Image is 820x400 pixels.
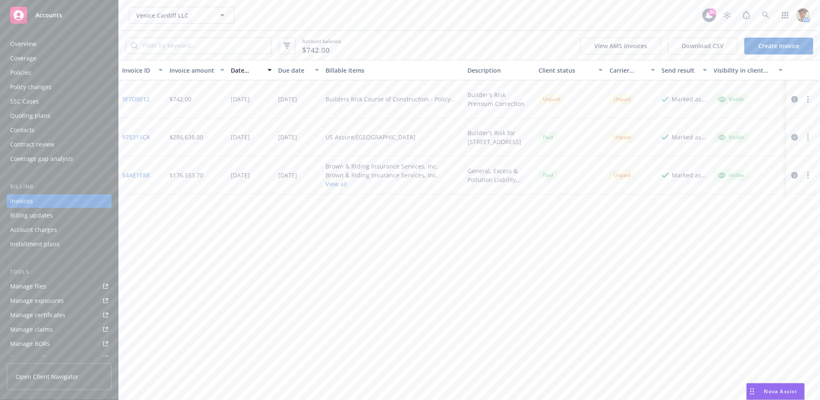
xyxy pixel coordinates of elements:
div: Policy changes [10,80,52,94]
div: Due date [279,66,310,75]
a: Manage BORs [7,337,112,351]
span: Nova Assist [764,388,798,395]
div: Manage files [10,280,46,293]
button: Download CSV [668,38,738,54]
div: Coverage [10,52,36,65]
div: Manage BORs [10,337,50,351]
a: Stop snowing [719,7,735,24]
div: $176,553.70 [169,171,203,180]
div: Builder's Risk Premium Correction [467,90,532,108]
a: Installment plans [7,237,112,251]
div: Coverage gap analysis [10,152,73,166]
div: Paid [538,132,557,142]
div: Carrier status [610,66,645,75]
a: Policy changes [7,80,112,94]
div: [DATE] [279,133,298,141]
button: View AMS invoices [580,38,661,54]
a: Manage claims [7,323,112,336]
button: Visibility in client dash [711,60,786,80]
img: photo [796,8,810,22]
a: Policies [7,66,112,79]
div: [DATE] [231,95,250,103]
div: Invoice ID [122,66,153,75]
div: 30 [708,8,716,16]
a: Accounts [7,3,112,27]
div: Description [467,66,532,75]
div: Builder's Risk for [STREET_ADDRESS] [467,128,532,146]
div: $286,638.00 [169,133,203,141]
div: Brown & Riding Insurance Services, Inc. [326,171,438,180]
button: Venice Cardiff LLC [129,7,235,24]
button: Invoice amount [166,60,228,80]
div: Installment plans [10,237,60,251]
div: [DATE] [279,95,298,103]
a: 975311CA [122,133,150,141]
div: [DATE] [231,171,250,180]
span: Accounts [36,12,62,19]
div: Unpaid [538,94,564,104]
div: Marked as sent [672,95,707,103]
div: Unpaid [610,94,635,104]
div: Billing [7,182,112,191]
div: Builders Risk Course of Construction - Policy change - EC78616211 [326,95,461,103]
div: US Assure/[GEOGRAPHIC_DATA] [326,133,416,141]
div: Drag to move [747,384,757,400]
button: View all [326,180,438,188]
a: Coverage [7,52,112,65]
a: Contract review [7,138,112,151]
div: Overview [10,37,36,51]
div: Unpaid [610,170,635,180]
a: Coverage gap analysis [7,152,112,166]
button: Send result [659,60,711,80]
a: Report a Bug [738,7,755,24]
button: Description [464,60,535,80]
a: Manage files [7,280,112,293]
div: General, Excess & Pollution Liability Proposal Project - [STREET_ADDRESS] [467,166,532,184]
div: Summary of insurance [10,351,74,365]
a: 9F7DBF12 [122,95,150,103]
div: Visible [718,133,744,141]
a: 54AE1E88 [122,171,150,180]
a: Invoices [7,194,112,208]
div: Quoting plans [10,109,50,122]
a: Manage exposures [7,294,112,307]
div: Invoices [10,194,33,208]
span: $742.00 [302,45,330,56]
a: Search [757,7,774,24]
div: Contacts [10,123,35,137]
button: Billable items [323,60,465,80]
div: Invoice amount [169,66,215,75]
div: Billable items [326,66,461,75]
a: Quoting plans [7,109,112,122]
div: Date issued [231,66,262,75]
div: Account charges [10,223,57,237]
div: Tools [7,268,112,276]
input: Filter by keyword... [138,38,271,54]
button: Invoice ID [119,60,166,80]
button: Date issued [228,60,275,80]
div: Send result [662,66,698,75]
div: Visible [718,95,744,103]
div: Contract review [10,138,55,151]
a: Account charges [7,223,112,237]
div: Marked as sent [672,171,707,180]
div: Manage certificates [10,308,66,322]
span: Venice Cardiff LLC [136,11,209,20]
svg: Search [131,42,138,49]
a: Contacts [7,123,112,137]
a: Create Invoice [744,38,813,54]
div: Marked as sent [672,133,707,141]
div: Paid [538,170,557,180]
div: Client status [538,66,593,75]
button: Client status [535,60,606,80]
div: Policies [10,66,31,79]
a: Summary of insurance [7,351,112,365]
a: Overview [7,37,112,51]
div: Billing updates [10,209,53,222]
div: Unpaid [610,132,635,142]
a: Switch app [777,7,794,24]
div: [DATE] [231,133,250,141]
span: Account balance [302,38,341,53]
